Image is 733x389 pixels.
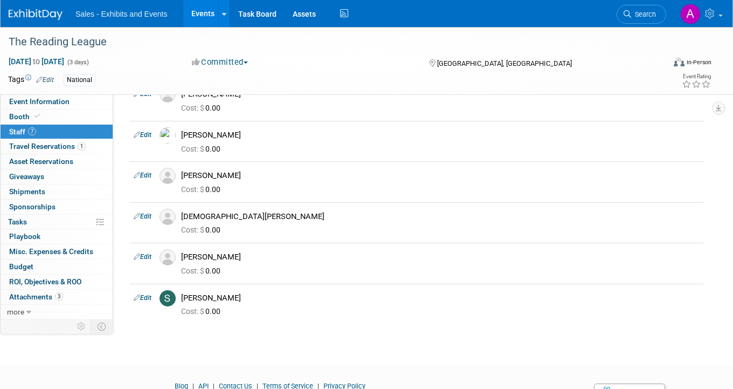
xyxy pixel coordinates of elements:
span: Travel Reservations [9,142,86,151]
a: Booth [1,110,113,124]
a: Edit [134,294,151,302]
span: Search [631,10,656,18]
span: Cost: $ [181,307,205,316]
div: [PERSON_NAME] [181,293,699,303]
div: The Reading League [5,32,652,52]
span: Sales - Exhibits and Events [75,10,167,18]
a: more [1,305,113,319]
span: 1 [78,142,86,151]
span: 0.00 [181,267,225,275]
div: [DEMOGRAPHIC_DATA][PERSON_NAME] [181,211,699,222]
a: Attachments3 [1,290,113,304]
a: Edit [36,76,54,84]
span: Sponsorships [9,202,56,211]
span: [DATE] [DATE] [8,57,65,66]
a: Sponsorships [1,200,113,214]
button: Committed [188,57,252,68]
a: Edit [134,131,151,139]
td: Toggle Event Tabs [91,319,113,333]
div: National [64,74,95,86]
span: (3 days) [66,59,89,66]
a: Edit [134,253,151,261]
td: Personalize Event Tab Strip [72,319,91,333]
span: to [31,57,42,66]
img: Associate-Profile-5.png [160,249,176,265]
span: 7 [28,127,36,135]
a: Edit [134,213,151,220]
a: Staff7 [1,125,113,139]
img: Alexandra Horne [680,4,701,24]
span: Asset Reservations [9,157,73,166]
span: Event Information [9,97,70,106]
a: ROI, Objectives & ROO [1,275,113,289]
span: 0.00 [181,226,225,234]
img: Format-Inperson.png [674,58,684,66]
a: Tasks [1,215,113,229]
span: 3 [55,292,63,301]
span: Cost: $ [181,226,205,234]
a: Shipments [1,185,113,199]
a: Playbook [1,229,113,244]
img: Associate-Profile-5.png [160,209,176,225]
i: Booth reservation complete [34,113,40,119]
span: Cost: $ [181,145,205,153]
td: Tags [8,74,54,86]
span: more [7,308,24,316]
a: Asset Reservations [1,154,113,169]
a: Edit [134,172,151,179]
img: Associate-Profile-5.png [160,168,176,184]
span: Tasks [8,217,27,226]
a: Giveaways [1,169,113,184]
span: ROI, Objectives & ROO [9,277,81,286]
a: Budget [1,260,113,274]
a: Travel Reservations1 [1,139,113,154]
a: Edit [134,90,151,98]
div: Event Rating [682,74,711,79]
a: Event Information [1,94,113,109]
span: Giveaways [9,172,44,181]
span: Shipments [9,187,45,196]
span: Cost: $ [181,267,205,275]
div: [PERSON_NAME] [181,130,699,140]
img: ExhibitDay [9,9,63,20]
span: Staff [9,127,36,136]
span: Booth [9,112,42,121]
div: [PERSON_NAME] [181,252,699,262]
img: S.jpg [160,290,176,306]
span: Attachments [9,292,63,301]
a: Misc. Expenses & Credits [1,244,113,259]
span: Cost: $ [181,104,205,112]
span: 0.00 [181,307,225,316]
span: 0.00 [181,145,225,153]
span: Cost: $ [181,185,205,194]
a: Search [617,5,666,24]
span: [GEOGRAPHIC_DATA], [GEOGRAPHIC_DATA] [437,59,572,67]
div: [PERSON_NAME] [181,170,699,181]
div: In-Person [686,58,711,66]
span: 0.00 [181,104,225,112]
span: Misc. Expenses & Credits [9,247,93,256]
div: Event Format [608,56,712,72]
span: Playbook [9,232,40,241]
span: 0.00 [181,185,225,194]
span: Budget [9,262,33,271]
